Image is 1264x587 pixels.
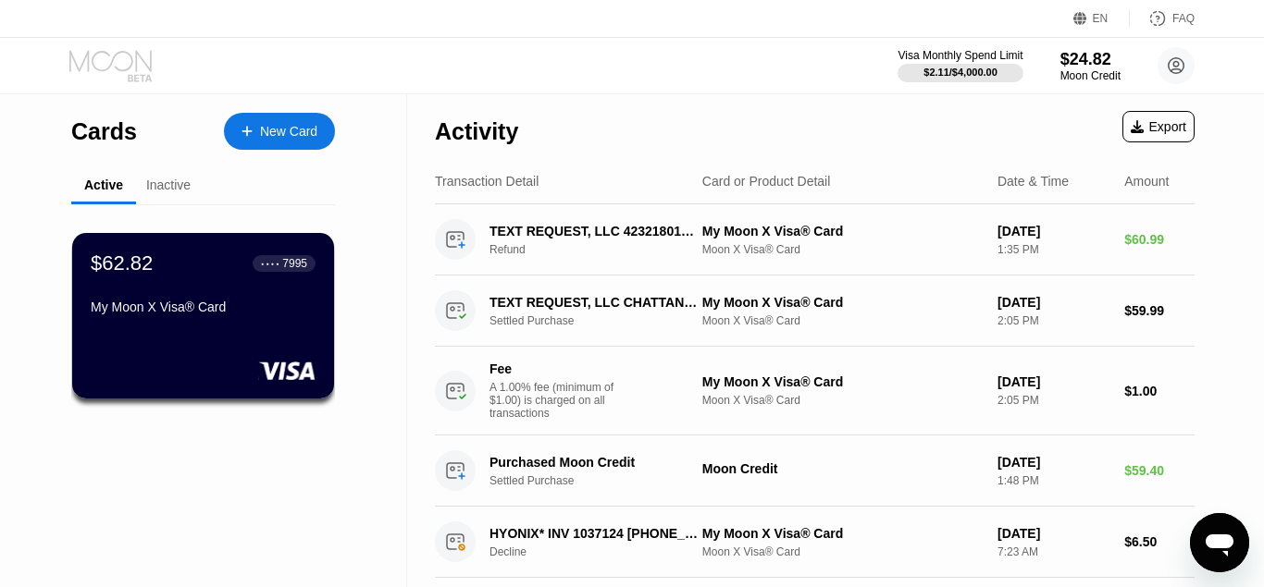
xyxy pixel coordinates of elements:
[224,113,335,150] div: New Card
[702,374,983,389] div: My Moon X Visa® Card
[898,49,1022,62] div: Visa Monthly Spend Limit
[84,177,123,192] div: Active
[489,314,717,327] div: Settled Purchase
[282,257,307,270] div: 7995
[91,300,316,314] div: My Moon X Visa® Card
[998,374,1109,389] div: [DATE]
[923,67,998,78] div: $2.11 / $4,000.00
[1124,384,1195,398] div: $1.00
[146,177,191,192] div: Inactive
[489,224,700,238] div: TEXT REQUEST, LLC 4232180111 US
[702,545,983,558] div: Moon X Visa® Card
[998,314,1109,327] div: 2:05 PM
[998,474,1109,487] div: 1:48 PM
[998,455,1109,470] div: [DATE]
[435,204,1195,275] div: TEXT REQUEST, LLC 4232180111 USRefundMy Moon X Visa® CardMoon X Visa® Card[DATE]1:35 PM$60.99
[489,526,700,541] div: HYONIX* INV 1037124 [PHONE_NUMBER] SG
[1124,232,1195,247] div: $60.99
[91,251,153,275] div: $62.82
[1060,69,1121,82] div: Moon Credit
[435,347,1195,435] div: FeeA 1.00% fee (minimum of $1.00) is charged on all transactionsMy Moon X Visa® CardMoon X Visa® ...
[998,243,1109,256] div: 1:35 PM
[1060,50,1121,69] div: $24.82
[1130,9,1195,28] div: FAQ
[261,261,279,266] div: ● ● ● ●
[1093,12,1109,25] div: EN
[1060,50,1121,82] div: $24.82Moon Credit
[435,507,1195,578] div: HYONIX* INV 1037124 [PHONE_NUMBER] SGDeclineMy Moon X Visa® CardMoon X Visa® Card[DATE]7:23 AM$6.50
[998,394,1109,407] div: 2:05 PM
[998,224,1109,238] div: [DATE]
[435,174,539,189] div: Transaction Detail
[71,118,137,145] div: Cards
[72,233,334,398] div: $62.82● ● ● ●7995My Moon X Visa® Card
[1073,9,1130,28] div: EN
[702,526,983,541] div: My Moon X Visa® Card
[1122,111,1195,142] div: Export
[489,474,717,487] div: Settled Purchase
[489,361,619,376] div: Fee
[1124,534,1195,549] div: $6.50
[898,49,1022,82] div: Visa Monthly Spend Limit$2.11/$4,000.00
[702,224,983,238] div: My Moon X Visa® Card
[998,526,1109,541] div: [DATE]
[702,461,983,476] div: Moon Credit
[435,275,1195,347] div: TEXT REQUEST, LLC CHATTANOOGA [GEOGRAPHIC_DATA]Settled PurchaseMy Moon X Visa® CardMoon X Visa® C...
[998,295,1109,310] div: [DATE]
[702,394,983,407] div: Moon X Visa® Card
[702,174,831,189] div: Card or Product Detail
[489,243,717,256] div: Refund
[489,455,700,470] div: Purchased Moon Credit
[435,118,518,145] div: Activity
[702,295,983,310] div: My Moon X Visa® Card
[489,545,717,558] div: Decline
[1172,12,1195,25] div: FAQ
[489,381,628,420] div: A 1.00% fee (minimum of $1.00) is charged on all transactions
[1124,303,1195,318] div: $59.99
[489,295,700,310] div: TEXT REQUEST, LLC CHATTANOOGA [GEOGRAPHIC_DATA]
[260,124,317,140] div: New Card
[702,314,983,327] div: Moon X Visa® Card
[702,243,983,256] div: Moon X Visa® Card
[1124,463,1195,478] div: $59.40
[1131,119,1186,134] div: Export
[998,174,1069,189] div: Date & Time
[998,545,1109,558] div: 7:23 AM
[435,435,1195,507] div: Purchased Moon CreditSettled PurchaseMoon Credit[DATE]1:48 PM$59.40
[1190,513,1249,572] iframe: Button to launch messaging window
[1124,174,1169,189] div: Amount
